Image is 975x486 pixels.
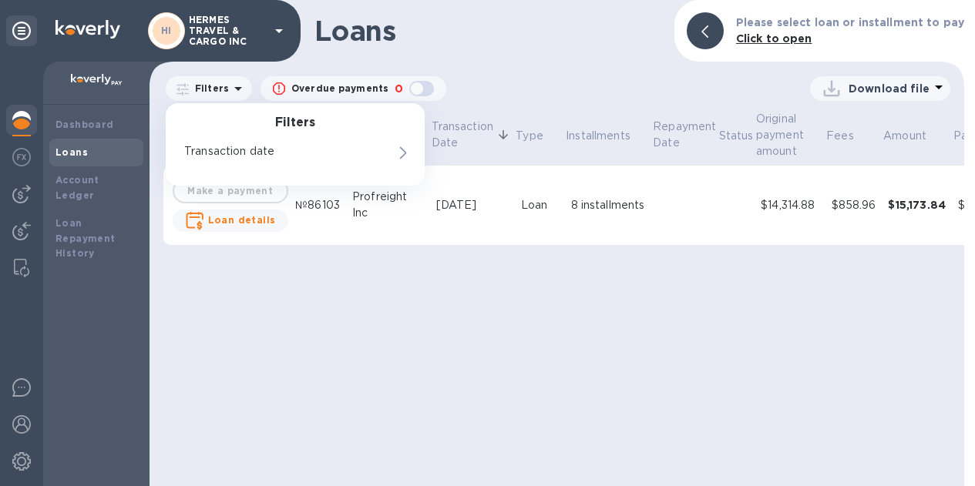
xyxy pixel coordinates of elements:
[756,111,804,159] p: Original payment amount
[756,111,824,159] span: Original payment amount
[395,81,403,97] p: 0
[55,217,116,260] b: Loan Repayment History
[208,214,276,226] b: Loan details
[173,209,288,232] button: Loan details
[432,119,493,151] p: Transaction Date
[161,25,172,36] b: HI
[166,116,425,130] h3: Filters
[883,128,946,144] span: Amount
[261,76,446,101] button: Overdue payments0
[826,128,854,144] p: Fees
[314,15,662,47] h1: Loans
[352,189,424,221] div: Profreight Inc
[832,197,876,213] div: $858.96
[736,32,812,45] b: Click to open
[516,128,543,144] p: Type
[883,128,926,144] p: Amount
[571,197,646,213] div: 8 installments
[6,15,37,46] div: Unpin categories
[189,82,229,95] p: Filters
[719,128,754,144] p: Status
[826,128,874,144] span: Fees
[432,119,513,151] span: Transaction Date
[566,128,630,144] p: Installments
[55,119,114,130] b: Dashboard
[184,143,354,159] p: Transaction date
[295,197,340,213] div: №86103
[736,16,964,28] b: Please select loan or installment to pay
[55,146,88,158] b: Loans
[521,197,559,213] div: Loan
[12,148,31,166] img: Foreign exchange
[888,197,946,213] div: $15,173.84
[436,197,509,213] div: [DATE]
[761,197,819,213] div: $14,314.88
[189,15,266,47] p: HERMES TRAVEL & CARGO INC
[653,119,716,151] p: Repayment Date
[849,81,930,96] p: Download file
[55,174,99,201] b: Account Ledger
[566,128,651,144] span: Installments
[516,128,563,144] span: Type
[291,82,388,96] p: Overdue payments
[55,20,120,39] img: Logo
